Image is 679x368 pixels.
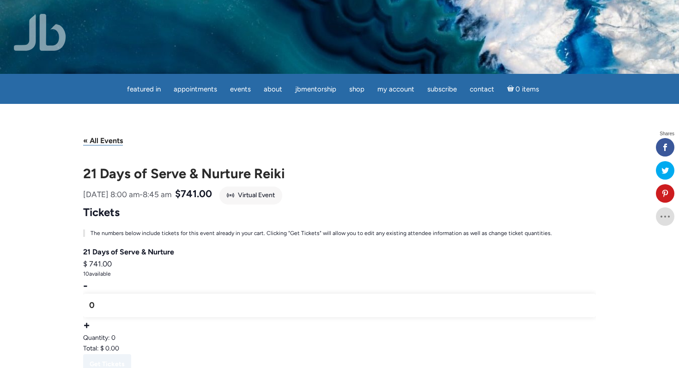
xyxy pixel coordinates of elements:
a: Subscribe [422,80,462,98]
span: featured in [127,85,161,93]
span: Contact [470,85,494,93]
span: 0 items [515,86,539,93]
a: My Account [372,80,420,98]
h1: 21 Days of Serve & Nurture Reiki [83,167,596,180]
button: - [83,279,88,292]
a: Shop [344,80,370,98]
a: Appointments [168,80,223,98]
a: featured in [121,80,166,98]
span: Subscribe [427,85,457,93]
a: Cart0 items [502,79,545,98]
a: JBMentorship [290,80,342,98]
span: $741.00 [175,186,212,202]
span: Shop [349,85,364,93]
span: 741.00 [89,259,112,268]
a: « All Events [83,136,123,145]
span: 0.00 [105,344,119,352]
span: My Account [377,85,414,93]
div: - [83,187,171,202]
button: + [83,318,90,332]
a: Contact [464,80,500,98]
span: JBMentorship [295,85,336,93]
a: About [258,80,288,98]
span: Quantity: [83,334,110,342]
span: Appointments [174,85,217,93]
div: available [83,270,596,278]
div: The numbers below include tickets for this event already in your cart. Clicking "Get Tickets" wil... [91,229,596,237]
span: $ [100,344,104,352]
div: 21 Days of Serve & Nurture [83,246,596,258]
a: Events [224,80,256,98]
span: 0 [111,334,115,342]
span: Shares [660,132,674,136]
span: $ [83,259,87,268]
span: 10 [83,271,89,277]
span: [DATE] 8:00 am [83,190,139,199]
span: Events [230,85,251,93]
span: Total: [83,344,99,352]
div: Virtual Event [219,187,282,205]
span: About [264,85,282,93]
img: Jamie Butler. The Everyday Medium [14,14,66,51]
h2: Tickets [83,205,596,220]
span: 8:45 am [143,190,171,199]
i: Cart [507,85,516,93]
